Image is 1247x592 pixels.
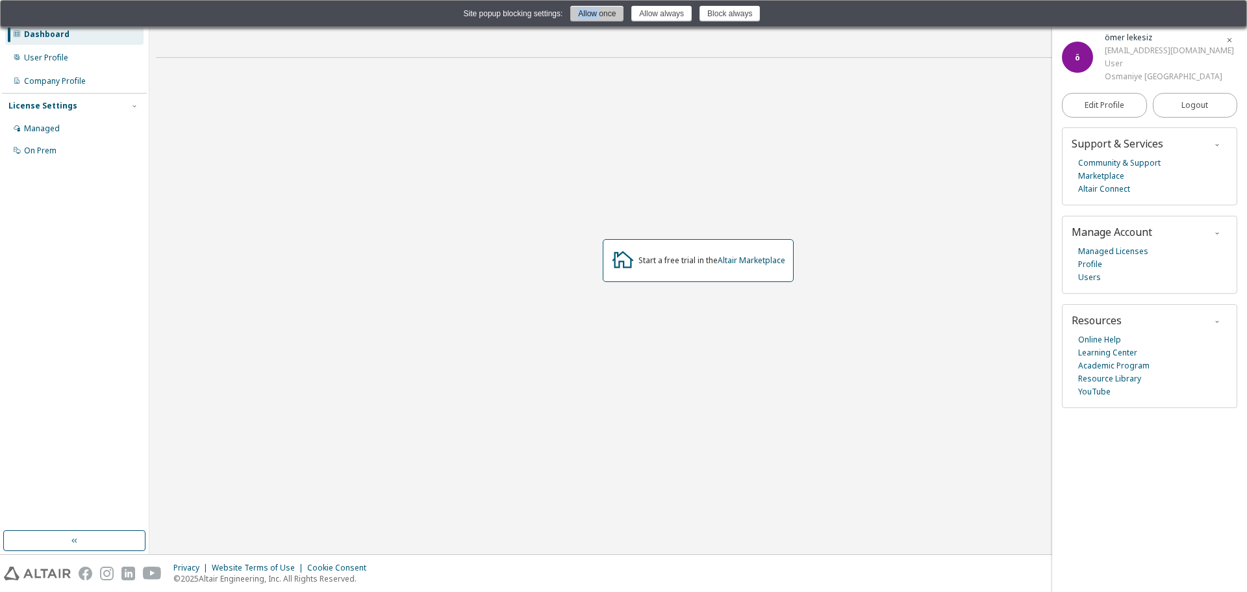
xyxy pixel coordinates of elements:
a: Resource Library [1078,372,1141,385]
span: Support & Services [1072,136,1163,151]
div: Website Terms of Use [212,563,307,573]
div: User [1105,57,1234,70]
span: Edit Profile [1085,100,1124,110]
div: Site popup blocking settings: [464,7,563,20]
button: Allow once [570,6,623,21]
img: youtube.svg [143,567,162,580]
img: instagram.svg [100,567,114,580]
span: ö [1075,52,1080,63]
a: Users [1078,271,1101,284]
div: On Prem [24,146,57,156]
button: Block always [699,6,760,21]
a: Academic Program [1078,359,1150,372]
div: Dashboard [24,29,69,40]
div: Company Profile [24,76,86,86]
button: Logout [1153,93,1238,118]
div: [EMAIL_ADDRESS][DOMAIN_NAME] [1105,44,1234,57]
div: Managed [24,123,60,134]
div: Osmaniye [GEOGRAPHIC_DATA] [1105,70,1234,83]
a: Online Help [1078,333,1121,346]
div: Privacy [173,563,212,573]
span: Manage Account [1072,225,1152,239]
span: Logout [1181,99,1208,112]
img: linkedin.svg [121,567,135,580]
a: Community & Support [1078,157,1161,170]
div: ömer lekesiz [1105,31,1234,44]
img: altair_logo.svg [4,567,71,580]
div: License Settings [8,101,77,111]
a: Altair Connect [1078,183,1130,196]
img: facebook.svg [79,567,92,580]
div: Start a free trial in the [638,255,785,266]
a: Managed Licenses [1078,245,1148,258]
button: Allow always [631,6,692,21]
a: Marketplace [1078,170,1124,183]
div: User Profile [24,53,68,63]
a: Edit Profile [1062,93,1147,118]
a: Learning Center [1078,346,1137,359]
div: Cookie Consent [307,563,374,573]
a: Profile [1078,258,1102,271]
a: Altair Marketplace [718,255,785,266]
p: © 2025 Altair Engineering, Inc. All Rights Reserved. [173,573,374,584]
span: Resources [1072,313,1122,328]
a: YouTube [1078,385,1111,398]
